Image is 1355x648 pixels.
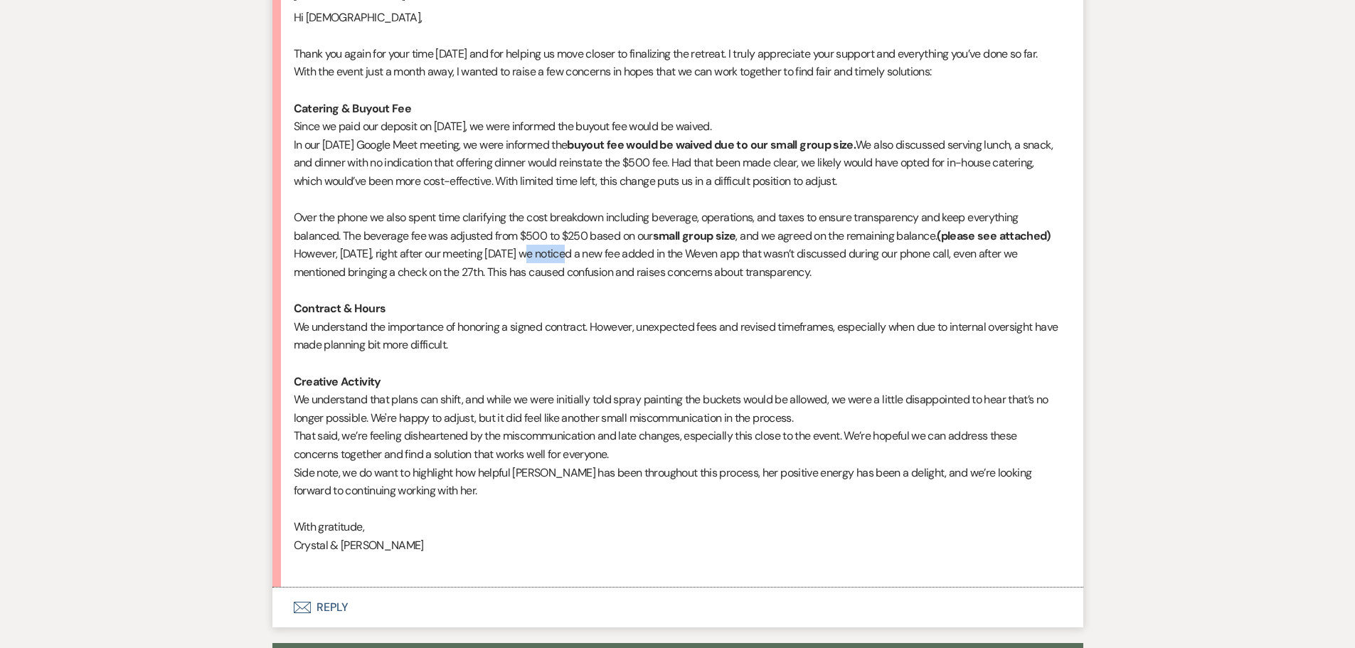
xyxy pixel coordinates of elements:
p: With gratitude, [294,518,1062,536]
p: Side note, we do want to highlight how helpful [PERSON_NAME] has been throughout this process, he... [294,464,1062,500]
p: Over the phone we also spent time clarifying the cost breakdown including beverage, operations, a... [294,208,1062,245]
p: That said, we’re feeling disheartened by the miscommunication and late changes, especially this c... [294,427,1062,463]
strong: (please see attached) [937,228,1051,243]
strong: small group size [653,228,736,243]
p: Thank you again for your time [DATE] and for helping us move closer to finalizing the retreat. I ... [294,45,1062,63]
p: However, [DATE], right after our meeting [DATE] we noticed a new fee added in the Weven app that ... [294,245,1062,281]
strong: buyout fee would be waived due to our small group size. [567,137,856,152]
p: Crystal & [PERSON_NAME] [294,536,1062,555]
strong: Contract & Hours [294,301,386,316]
p: Hi [DEMOGRAPHIC_DATA], [294,9,1062,27]
button: Reply [272,588,1083,627]
p: In our [DATE] Google Meet meeting, we were informed the We also discussed serving lunch, a snack,... [294,136,1062,191]
p: Since we paid our deposit on [DATE], we were informed the buyout fee would be waived. [294,117,1062,136]
p: We understand that plans can shift, and while we were initially told spray painting the buckets w... [294,391,1062,427]
p: We understand the importance of honoring a signed contract. However, unexpected fees and revised ... [294,318,1062,354]
strong: Creative Activity [294,374,381,389]
p: With the event just a month away, I wanted to raise a few concerns in hopes that we can work toge... [294,63,1062,81]
strong: Catering & Buyout Fee [294,101,412,116]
